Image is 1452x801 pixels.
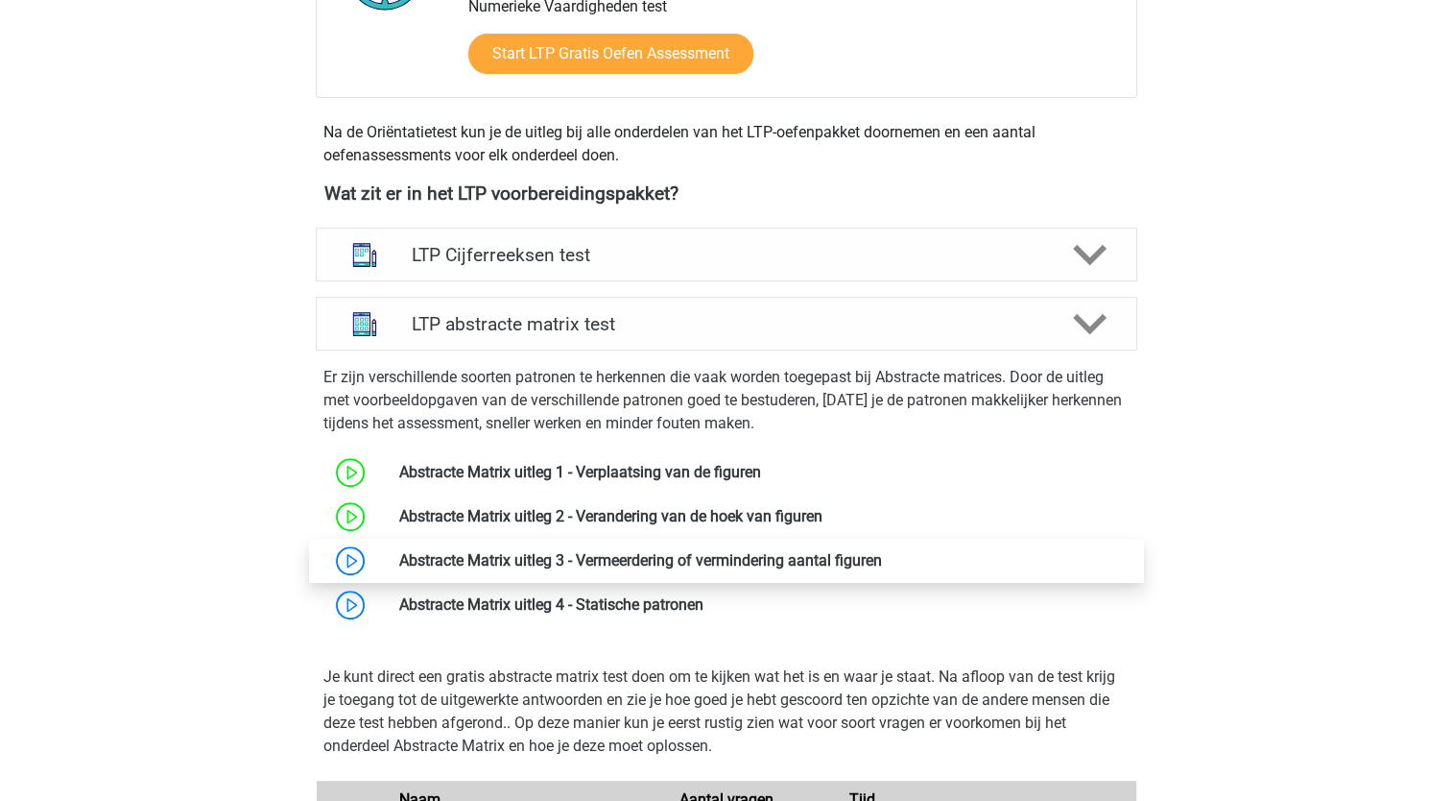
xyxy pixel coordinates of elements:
[324,182,1129,205] h4: Wat zit er in het LTP voorbereidingspakket?
[340,299,390,349] img: abstracte matrices
[308,297,1145,351] a: abstracte matrices LTP abstracte matrix test
[316,121,1137,167] div: Na de Oriëntatietest kun je de uitleg bij alle onderdelen van het LTP-oefenpakket doornemen en ee...
[412,244,1040,266] h4: LTP Cijferreeksen test
[385,549,1136,572] div: Abstracte Matrix uitleg 3 - Vermeerdering of vermindering aantal figuren
[385,594,1136,617] div: Abstracte Matrix uitleg 4 - Statische patronen
[308,228,1145,281] a: cijferreeksen LTP Cijferreeksen test
[385,505,1136,528] div: Abstracte Matrix uitleg 2 - Verandering van de hoek van figuren
[323,366,1130,435] p: Er zijn verschillende soorten patronen te herkennen die vaak worden toegepast bij Abstracte matri...
[323,666,1130,758] p: Je kunt direct een gratis abstracte matrix test doen om te kijken wat het is en waar je staat. Na...
[412,313,1040,335] h4: LTP abstracte matrix test
[385,461,1136,484] div: Abstracte Matrix uitleg 1 - Verplaatsing van de figuren
[340,230,390,279] img: cijferreeksen
[468,34,753,74] a: Start LTP Gratis Oefen Assessment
